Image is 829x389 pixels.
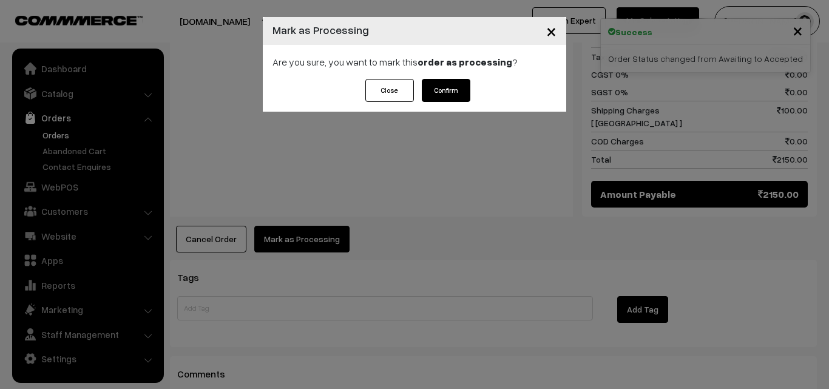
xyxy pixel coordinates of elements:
[418,56,512,68] strong: order as processing
[365,79,414,102] button: Close
[272,22,369,38] h4: Mark as Processing
[263,45,566,79] div: Are you sure, you want to mark this ?
[422,79,470,102] button: Confirm
[546,19,557,42] span: ×
[536,12,566,50] button: Close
